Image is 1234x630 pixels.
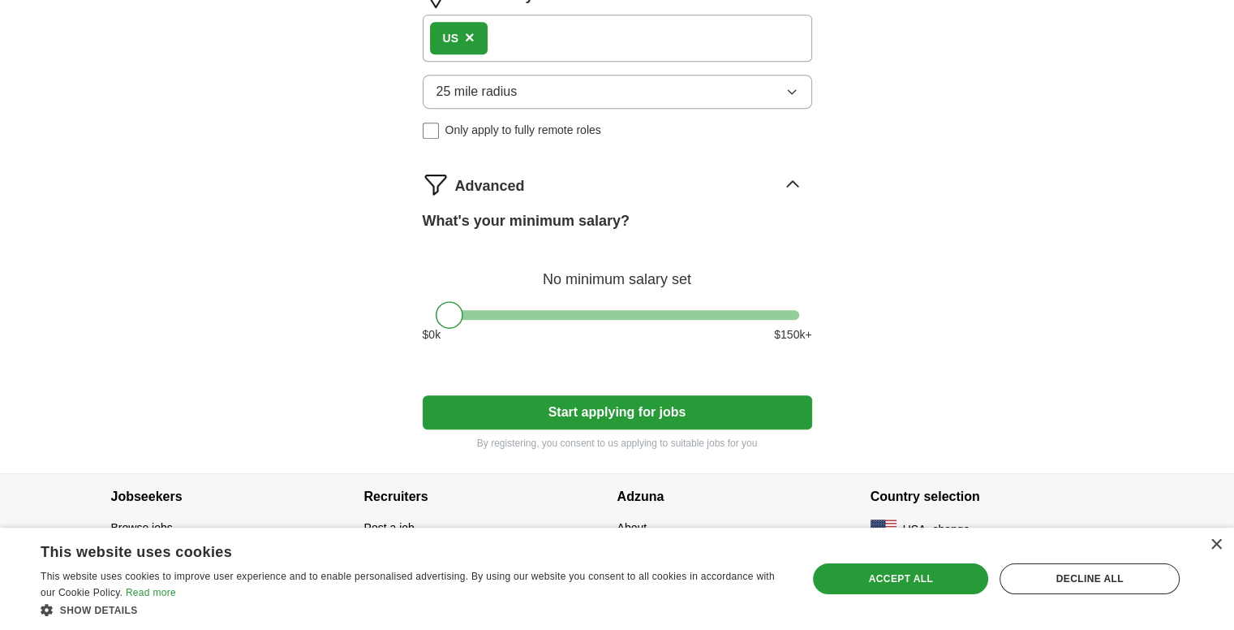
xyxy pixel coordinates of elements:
[126,587,176,598] a: Read more, opens a new window
[423,326,441,343] span: $ 0 k
[436,82,518,101] span: 25 mile radius
[111,521,173,534] a: Browse jobs
[41,537,744,562] div: This website uses cookies
[60,605,138,616] span: Show details
[443,30,458,47] div: US
[364,521,415,534] a: Post a job
[1210,539,1222,551] div: Close
[871,474,1124,520] h4: Country selection
[465,28,475,46] span: ×
[41,571,775,598] span: This website uses cookies to improve user experience and to enable personalised advertising. By u...
[423,436,812,451] p: By registering, you consent to us applying to suitable jobs for you
[423,395,812,429] button: Start applying for jobs
[423,123,439,139] input: Only apply to fully remote roles
[423,252,812,291] div: No minimum salary set
[465,26,475,50] button: ×
[932,521,970,538] button: change
[813,563,988,594] div: Accept all
[1000,563,1180,594] div: Decline all
[423,210,630,232] label: What's your minimum salary?
[455,175,525,197] span: Advanced
[445,122,601,139] span: Only apply to fully remote roles
[871,520,896,539] img: US flag
[41,602,785,618] div: Show details
[423,75,812,109] button: 25 mile radius
[617,521,647,534] a: About
[903,521,927,538] span: USA
[774,326,811,343] span: $ 150 k+
[423,171,449,197] img: filter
